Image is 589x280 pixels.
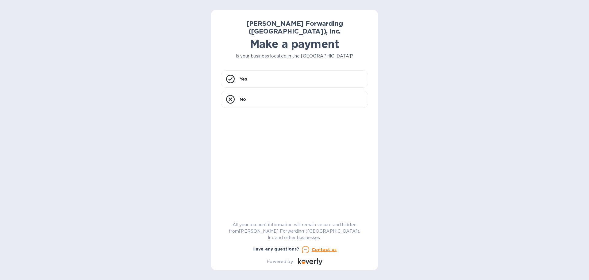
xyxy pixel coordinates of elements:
h1: Make a payment [221,37,368,50]
p: No [240,96,246,102]
u: Contact us [312,247,337,252]
p: Yes [240,76,247,82]
p: Is your business located in the [GEOGRAPHIC_DATA]? [221,53,368,59]
p: All your account information will remain secure and hidden from [PERSON_NAME] Forwarding ([GEOGRA... [221,222,368,241]
p: Powered by [267,258,293,265]
b: [PERSON_NAME] Forwarding ([GEOGRAPHIC_DATA]), Inc. [246,20,343,35]
b: Have any questions? [252,246,299,251]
